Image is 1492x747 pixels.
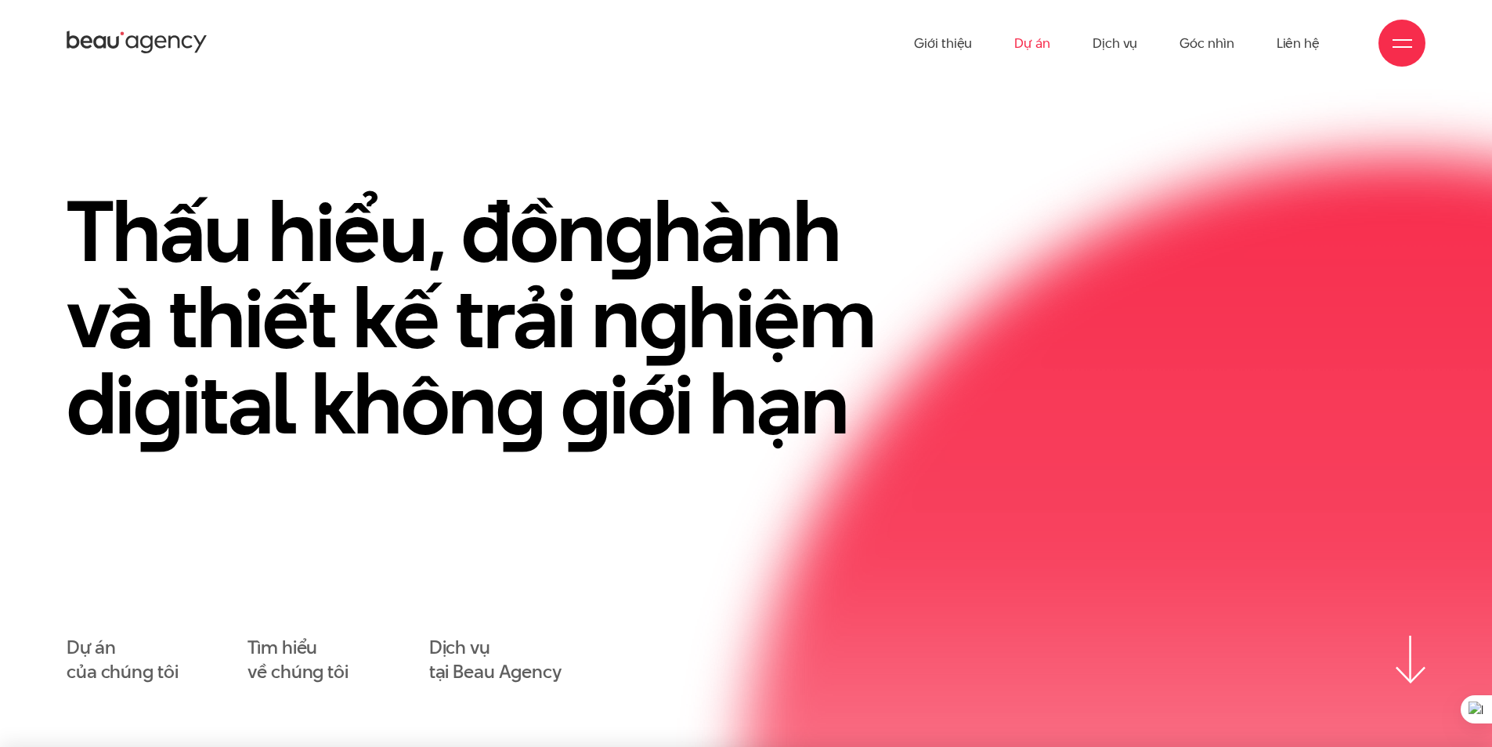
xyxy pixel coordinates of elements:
a: Tìm hiểuvề chúng tôi [247,636,349,684]
a: Dự áncủa chúng tôi [67,636,178,684]
en: g [605,172,653,290]
en: g [639,259,688,376]
en: g [496,345,544,462]
h1: Thấu hiểu, đồn hành và thiết kế trải n hiệm di ital khôn iới hạn [67,188,928,447]
en: g [561,345,609,462]
a: Dịch vụtại Beau Agency [429,636,562,684]
en: g [133,345,182,462]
